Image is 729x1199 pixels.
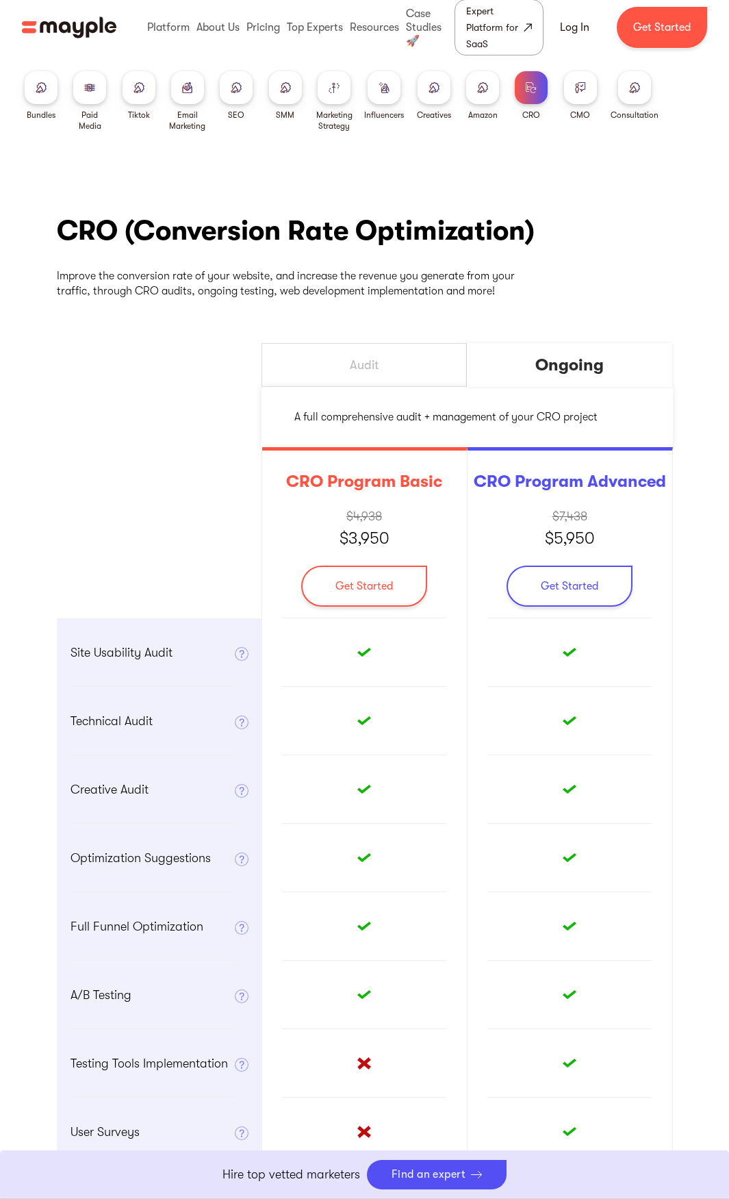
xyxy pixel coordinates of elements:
[71,110,108,131] div: Paid Media
[71,712,153,731] p: Technical Audit
[286,471,442,492] h3: CRO Program Basic
[168,71,206,131] a: Email Marketing
[243,5,283,49] div: Pricing
[71,1123,140,1141] p: User Surveys
[27,110,55,121] div: Bundles
[543,11,606,44] a: Log In
[564,71,597,121] a: CMO
[71,71,108,131] a: Paid Media
[617,7,707,48] a: Get Started
[144,5,193,49] div: Platform
[466,3,521,52] div: Expert Platform for SaaS
[552,507,587,526] p: $7,438
[228,110,244,121] div: SEO
[71,1055,228,1073] p: Testing Tools Implementation
[71,986,131,1005] p: A/B Testing
[346,5,402,49] div: Resources
[128,110,150,121] div: Tiktok
[71,849,211,868] p: Optimization Suggestions
[611,71,658,121] a: Consultation
[466,71,499,121] a: Amazon
[123,71,155,121] a: Tiktok
[71,918,203,936] p: Full Funnel Optimization
[364,71,404,121] a: Influencers
[611,110,658,121] div: Consultation
[545,526,595,551] p: $5,950
[417,110,451,121] div: Creatives
[346,507,382,526] p: $4,938
[316,71,353,131] a: Marketing Strategy
[22,14,116,40] img: Mayple logo
[283,5,346,49] div: Top Experts
[468,110,498,121] div: Amazon
[57,214,535,248] h2: CRO (Conversion Rate Optimization)
[25,71,57,121] a: Bundles
[276,110,294,121] div: SMM
[57,268,550,299] p: Improve the conversion rate of your website, and increase the revenue you generate from your traf...
[350,357,379,373] div: Audit
[364,110,404,121] div: Influencers
[522,110,540,121] div: CRO
[570,110,590,121] div: CMO
[294,409,639,425] p: A full comprehensive audit + management of your CRO project
[22,14,116,40] a: home
[71,644,172,662] p: Site Usability Audit
[340,526,389,551] p: $3,950
[474,471,666,492] h3: CRO Program Advanced
[193,5,243,49] div: About Us
[507,566,632,607] a: Get Started
[269,71,302,121] a: SMM
[417,71,451,121] a: Creatives
[222,1165,360,1184] p: Hire top vetted marketers
[392,1168,466,1181] div: Find an expert
[483,1040,729,1199] iframe: Chat Widget
[535,355,604,375] div: Ongoing
[515,71,548,121] a: CRO
[168,110,206,131] div: Email Marketing
[316,110,353,131] div: Marketing Strategy
[220,71,253,121] a: SEO
[71,781,149,799] p: Creative Audit
[301,566,427,607] a: Get Started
